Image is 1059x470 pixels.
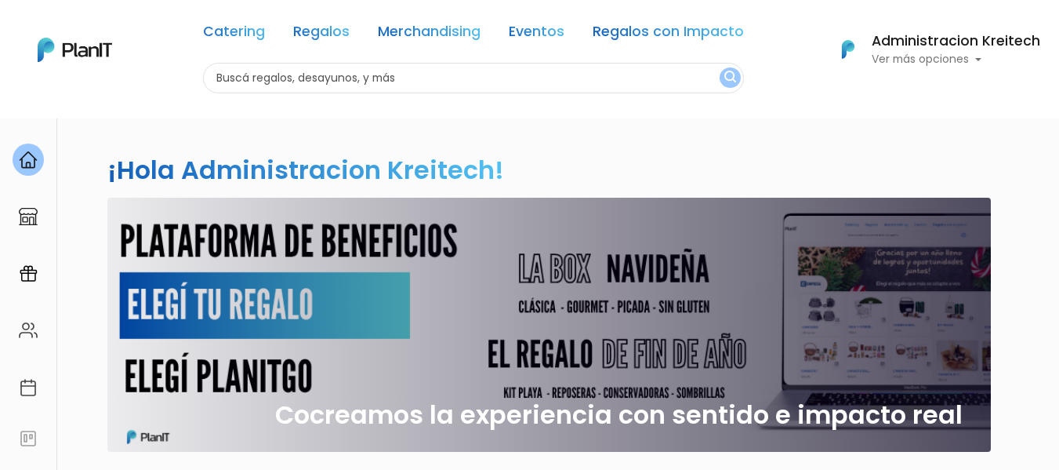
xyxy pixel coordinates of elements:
[509,25,564,44] a: Eventos
[203,25,265,44] a: Catering
[107,152,504,188] h2: ¡Hola Administracion Kreitech!
[378,25,481,44] a: Merchandising
[872,35,1040,49] h6: Administracion Kreitech
[19,429,38,448] img: feedback-78b5a0c8f98aac82b08bfc38622c3050aee476f2c9584af64705fc4e61158814.svg
[19,378,38,397] img: calendar-87d922413cdce8b2cf7b7f5f62616a5cf9e4887200fb71536465627b3292af00.svg
[203,63,744,93] input: Buscá regalos, desayunos, y más
[275,400,963,430] h2: Cocreamos la experiencia con sentido e impacto real
[872,54,1040,65] p: Ver más opciones
[19,151,38,169] img: home-e721727adea9d79c4d83392d1f703f7f8bce08238fde08b1acbfd93340b81755.svg
[19,321,38,340] img: people-662611757002400ad9ed0e3c099ab2801c6687ba6c219adb57efc949bc21e19d.svg
[821,29,1040,70] button: PlanIt Logo Administracion Kreitech Ver más opciones
[293,25,350,44] a: Regalos
[831,32,865,67] img: PlanIt Logo
[19,207,38,226] img: marketplace-4ceaa7011d94191e9ded77b95e3339b90024bf715f7c57f8cf31f2d8c509eaba.svg
[19,264,38,283] img: campaigns-02234683943229c281be62815700db0a1741e53638e28bf9629b52c665b00959.svg
[593,25,744,44] a: Regalos con Impacto
[724,71,736,86] img: search_button-432b6d5273f82d61273b3651a40e1bd1b912527efae98b1b7a1b2c0702e16a8d.svg
[38,38,112,62] img: PlanIt Logo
